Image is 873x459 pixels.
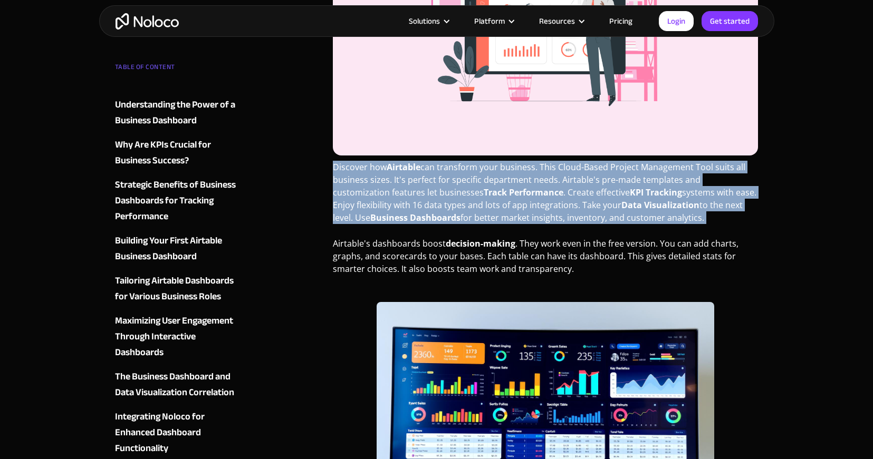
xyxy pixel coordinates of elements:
[446,238,515,249] strong: decision-making
[333,237,759,283] p: Airtable's dashboards boost . They work even in the free version. You can add charts, graphs, and...
[474,14,505,28] div: Platform
[396,14,461,28] div: Solutions
[621,199,699,211] strong: Data Visualization
[387,161,420,173] strong: Airtable
[115,97,243,129] a: Understanding the Power of a Business Dashboard
[115,369,243,401] a: The Business Dashboard and Data Visualization Correlation
[115,409,243,456] a: Integrating Noloco for Enhanced Dashboard Functionality
[115,273,243,305] a: Tailoring Airtable Dashboards for Various Business Roles
[461,14,526,28] div: Platform
[370,212,461,223] strong: Business Dashboards
[333,161,759,232] p: Discover how can transform your business. This Cloud-Based Project Management Tool suits all busi...
[115,59,243,80] div: TABLE OF CONTENT
[115,313,243,360] a: Maximizing User Engagement Through Interactive Dashboards
[409,14,440,28] div: Solutions
[630,187,682,198] strong: KPI Tracking
[526,14,596,28] div: Resources
[659,11,694,31] a: Login
[702,11,758,31] a: Get started
[115,137,243,169] a: Why Are KPIs Crucial for Business Success?
[484,187,563,198] strong: Track Performance
[539,14,575,28] div: Resources
[116,13,179,30] a: home
[115,233,243,265] a: Building Your First Airtable Business Dashboard
[596,14,646,28] a: Pricing
[115,177,243,224] a: Strategic Benefits of Business Dashboards for Tracking Performance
